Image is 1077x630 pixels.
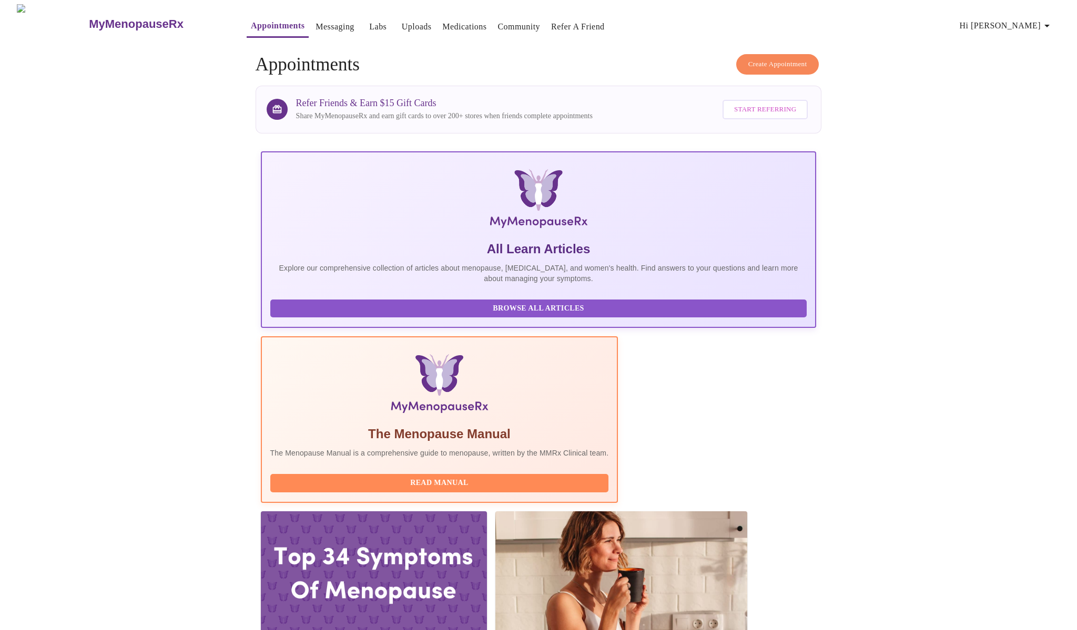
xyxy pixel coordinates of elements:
[270,478,612,487] a: Read Manual
[734,104,796,116] span: Start Referring
[270,448,609,458] p: The Menopause Manual is a comprehensive guide to menopause, written by the MMRx Clinical team.
[311,16,358,37] button: Messaging
[442,19,486,34] a: Medications
[748,58,807,70] span: Create Appointment
[438,16,491,37] button: Medications
[251,18,304,33] a: Appointments
[270,426,609,442] h5: The Menopause Manual
[247,15,309,38] button: Appointments
[17,4,88,44] img: MyMenopauseRx Logo
[270,263,807,284] p: Explore our comprehensive collection of articles about menopause, [MEDICAL_DATA], and women's hea...
[281,302,797,315] span: Browse All Articles
[256,54,822,75] h4: Appointments
[361,16,395,37] button: Labs
[88,6,226,43] a: MyMenopauseRx
[89,17,184,31] h3: MyMenopauseRx
[270,241,807,257] h5: All Learn Articles
[547,16,609,37] button: Refer a Friend
[493,16,544,37] button: Community
[296,111,593,121] p: Share MyMenopauseRx and earn gift cards to over 200+ stores when friends complete appointments
[353,169,723,232] img: MyMenopauseRx Logo
[402,19,432,34] a: Uploads
[270,303,810,312] a: Browse All Articles
[736,54,819,75] button: Create Appointment
[960,18,1053,33] span: Hi [PERSON_NAME]
[956,15,1058,36] button: Hi [PERSON_NAME]
[723,100,808,119] button: Start Referring
[270,474,609,492] button: Read Manual
[296,98,593,109] h3: Refer Friends & Earn $15 Gift Cards
[551,19,605,34] a: Refer a Friend
[398,16,436,37] button: Uploads
[324,354,555,417] img: Menopause Manual
[720,95,810,125] a: Start Referring
[281,477,598,490] span: Read Manual
[369,19,387,34] a: Labs
[497,19,540,34] a: Community
[316,19,354,34] a: Messaging
[270,299,807,318] button: Browse All Articles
